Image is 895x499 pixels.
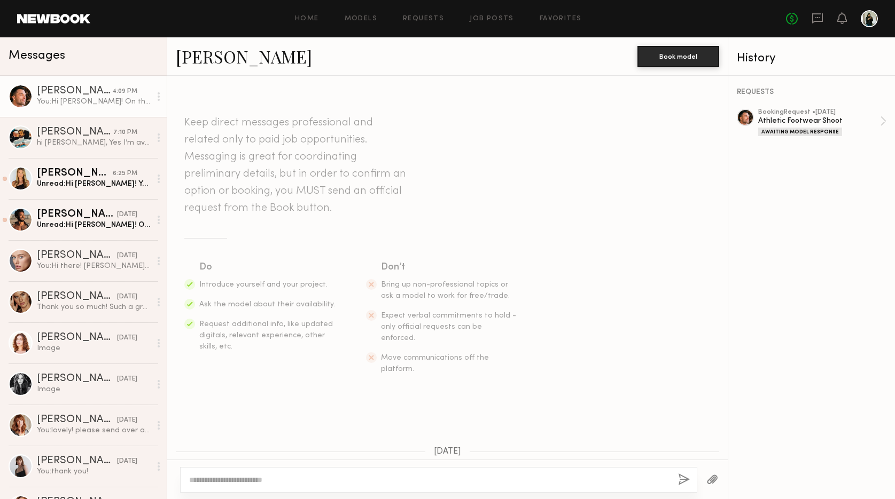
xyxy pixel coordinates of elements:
div: REQUESTS [737,89,886,96]
div: [PERSON_NAME] [37,86,112,97]
div: 6:25 PM [113,169,137,179]
button: Book model [637,46,719,67]
div: hi [PERSON_NAME], Yes I’m available [DATE] and open to working. I’m currently in [US_STATE] and w... [37,138,151,148]
div: [PERSON_NAME] [37,127,113,138]
div: You: lovely! please send over a close up photo of your teeth, hands, and recent selfie. from ther... [37,425,151,435]
span: Move communications off the platform. [381,354,489,373]
div: [PERSON_NAME] [37,456,117,466]
div: Image [37,343,151,353]
div: 4:09 PM [112,86,137,97]
div: You: Hi [PERSON_NAME]! On this shoot, can you please also share your max weight for a barbell sna... [37,97,151,107]
a: Models [345,15,377,22]
div: [PERSON_NAME] [37,415,117,425]
span: Introduce yourself and your project. [199,281,328,288]
div: [PERSON_NAME] [37,168,113,179]
span: Ask the model about their availability. [199,301,335,308]
div: [DATE] [117,333,137,343]
a: Book model [637,51,719,60]
div: [PERSON_NAME] [37,250,117,261]
div: You: Hi there! [PERSON_NAME] here, thanks for submitting to my job post for Athletic Footwear Sho... [37,261,151,271]
div: [PERSON_NAME] [37,291,117,302]
span: [DATE] [434,447,461,456]
span: Messages [9,50,65,62]
div: Awaiting Model Response [758,128,842,136]
div: [PERSON_NAME] [37,332,117,343]
header: Keep direct messages professional and related only to paid job opportunities. Messaging is great ... [184,114,409,217]
a: Job Posts [470,15,514,22]
div: [DATE] [117,415,137,425]
div: Image [37,384,151,394]
div: Thank you so much! Such a great team to work with :) [37,302,151,312]
span: Expect verbal commitments to hold - only official requests can be enforced. [381,312,516,342]
a: [PERSON_NAME] [176,45,312,68]
div: Athletic Footwear Shoot [758,116,880,126]
div: 7:10 PM [113,128,137,138]
span: Bring up non-professional topics or ask a model to work for free/trade. [381,281,510,299]
a: bookingRequest •[DATE]Athletic Footwear ShootAwaiting Model Response [758,109,886,136]
div: Unread: Hi [PERSON_NAME]! Of course, Thanks for reaching out! I am available on [DATE]! Absolutel... [37,220,151,230]
div: [DATE] [117,210,137,220]
div: [PERSON_NAME] [37,374,117,384]
div: [DATE] [117,292,137,302]
div: booking Request • [DATE] [758,109,880,116]
div: Do [199,260,336,275]
div: Don’t [381,260,518,275]
div: History [737,52,886,65]
div: You: thank you! [37,466,151,477]
a: Requests [403,15,444,22]
a: Favorites [540,15,582,22]
div: Unread: Hi [PERSON_NAME]! Yes I am available on the 22nd. [37,179,151,189]
div: [DATE] [117,251,137,261]
div: [PERSON_NAME] [37,209,117,220]
span: Request additional info, like updated digitals, relevant experience, other skills, etc. [199,321,333,350]
div: [DATE] [117,374,137,384]
a: Home [295,15,319,22]
div: [DATE] [117,456,137,466]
